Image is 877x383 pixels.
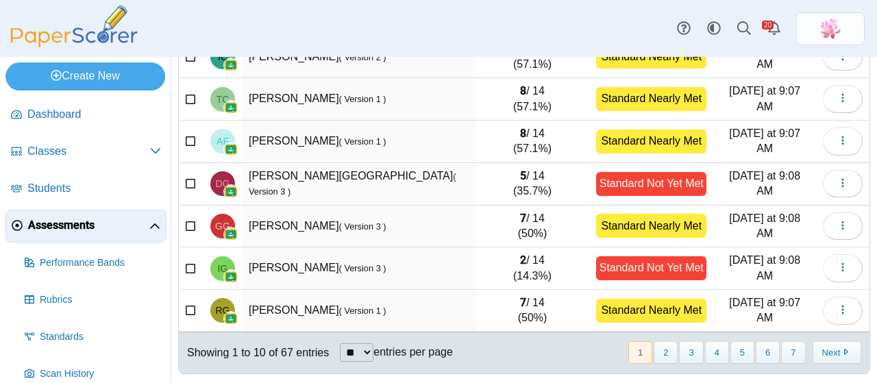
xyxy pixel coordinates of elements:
time: Sep 19, 2025 at 9:07 AM [729,127,800,154]
span: Standards [40,330,161,344]
div: Standard Nearly Met [596,299,706,323]
time: Sep 19, 2025 at 9:07 AM [729,297,800,323]
a: ps.MuGhfZT6iQwmPTCC [796,12,865,45]
span: Irene Chen [218,52,227,62]
img: googleClassroom-logo.png [224,58,238,72]
td: [PERSON_NAME] [242,78,475,121]
button: 4 [705,341,729,364]
span: Classes [27,144,150,159]
button: 3 [679,341,703,364]
span: Diego Garcia [216,179,230,188]
button: 5 [730,341,754,364]
nav: pagination [627,341,861,364]
b: 8 [520,127,526,140]
time: Sep 19, 2025 at 9:08 AM [729,254,800,281]
button: 2 [654,341,678,364]
td: [PERSON_NAME] [242,36,475,78]
small: ( Version 2 ) [339,52,386,62]
img: googleClassroom-logo.png [224,270,238,284]
div: Standard Nearly Met [596,214,706,238]
span: Rubrics [40,293,161,307]
button: 7 [781,341,805,364]
img: PaperScorer [5,5,143,47]
span: Scan History [40,367,161,381]
div: Standard Nearly Met [596,129,706,153]
button: Next [813,341,861,364]
a: Students [5,173,166,206]
b: 5 [520,169,526,182]
a: Assessments [5,210,166,243]
img: googleClassroom-logo.png [224,185,238,199]
span: Xinmei Li [819,18,841,40]
td: / 14 (50%) [475,206,589,248]
time: Sep 19, 2025 at 9:07 AM [729,85,800,112]
button: 1 [628,341,652,364]
span: Students [27,181,161,196]
a: Dashboard [5,99,166,132]
td: / 14 (57.1%) [475,36,589,78]
a: Rubrics [19,284,166,317]
small: ( Version 3 ) [339,263,386,273]
a: Create New [5,62,165,90]
img: googleClassroom-logo.png [224,312,238,325]
span: Isaias Garduno [218,264,228,273]
span: Tristan Chu [217,95,230,104]
span: Alexander Foo [217,136,229,146]
div: Showing 1 to 10 of 67 entries [179,332,329,373]
img: ps.MuGhfZT6iQwmPTCC [819,18,841,40]
label: entries per page [373,346,453,358]
img: googleClassroom-logo.png [224,101,238,114]
b: 2 [520,254,526,267]
a: PaperScorer [5,38,143,49]
td: [PERSON_NAME] [242,290,475,332]
td: / 14 (35.7%) [475,163,589,206]
b: 7 [520,212,526,225]
small: ( Version 1 ) [339,306,386,316]
button: 6 [756,341,780,364]
span: Dashboard [27,107,161,122]
td: / 14 (57.1%) [475,121,589,163]
a: Performance Bands [19,247,166,280]
div: Standard Not Yet Met [596,256,706,280]
span: Assessments [28,218,149,233]
td: / 14 (50%) [475,290,589,332]
b: 7 [520,296,526,309]
td: [PERSON_NAME] [242,206,475,248]
div: Standard Nearly Met [596,87,706,111]
td: / 14 (57.1%) [475,78,589,121]
small: ( Version 1 ) [339,136,386,147]
b: 8 [520,84,526,97]
time: Sep 19, 2025 at 9:08 AM [729,170,800,197]
img: googleClassroom-logo.png [224,227,238,241]
td: / 14 (14.3%) [475,247,589,290]
a: Alerts [759,14,789,44]
small: ( Version 3 ) [339,221,386,232]
time: Sep 19, 2025 at 9:08 AM [729,212,800,239]
span: Performance Bands [40,256,161,270]
span: Ryan Gee [216,306,230,315]
a: Classes [5,136,166,169]
div: Standard Not Yet Met [596,172,706,196]
td: [PERSON_NAME] [242,121,475,163]
td: [PERSON_NAME][GEOGRAPHIC_DATA] [242,163,475,206]
td: [PERSON_NAME] [242,247,475,290]
span: Gilbert Garcia [215,221,230,231]
img: googleClassroom-logo.png [224,143,238,156]
small: ( Version 1 ) [339,94,386,104]
time: Sep 19, 2025 at 9:07 AM [729,42,800,69]
a: Standards [19,321,166,354]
